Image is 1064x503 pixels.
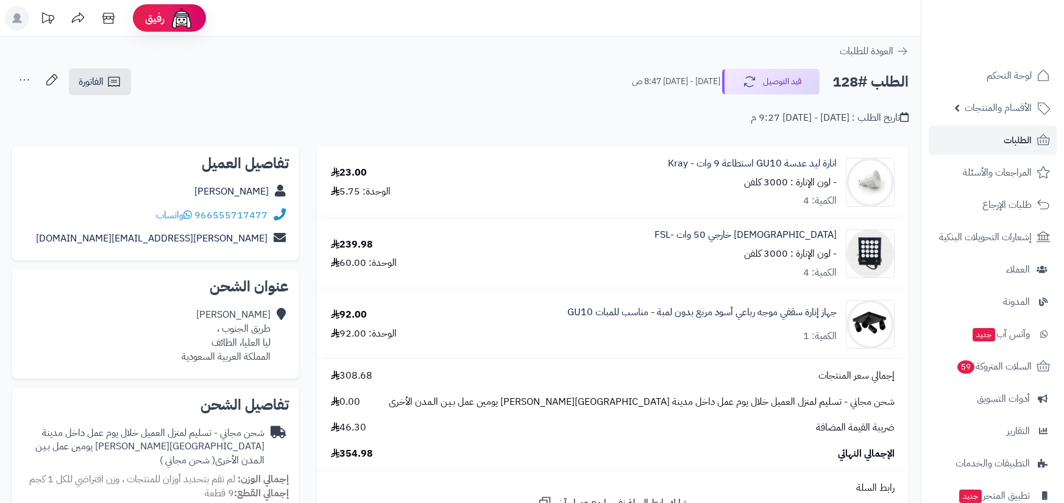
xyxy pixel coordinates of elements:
a: لوحة التحكم [929,61,1057,90]
span: وآتس آب [971,326,1030,343]
small: [DATE] - [DATE] 8:47 ص [632,76,720,88]
a: السلات المتروكة59 [929,352,1057,381]
h2: تفاصيل الشحن [22,398,289,412]
a: [PERSON_NAME][EMAIL_ADDRESS][DOMAIN_NAME] [36,231,268,246]
span: لوحة التحكم [987,67,1032,84]
span: طلبات الإرجاع [982,196,1032,213]
span: ( شحن مجاني ) [160,453,215,468]
span: شحن مجاني - تسليم لمنزل العميل خلال يوم عمل داخل مدينة [GEOGRAPHIC_DATA][PERSON_NAME] يومين عمل ب... [389,395,895,409]
a: التقارير [929,416,1057,446]
span: 46.30 [331,421,366,435]
span: ضريبة القيمة المضافة [816,421,895,435]
div: [PERSON_NAME] طريق الجنوب ، ليا العليا، الطائف المملكة العربية السعودية [182,308,271,363]
img: 1719385909-Kray-1063-90x90.png [846,158,894,207]
img: 1718265238-1632-90x90.jpg [846,300,894,349]
div: 92.00 [331,308,367,322]
a: واتساب [156,208,192,223]
a: طلبات الإرجاع [929,190,1057,219]
h2: عنوان الشحن [22,279,289,294]
a: التطبيقات والخدمات [929,449,1057,478]
a: 966555717477 [194,208,268,223]
span: الإجمالي النهائي [838,447,895,461]
span: جديد [959,490,982,503]
small: 9 قطعة [205,486,289,501]
div: 23.00 [331,166,367,180]
a: انارة ليد عدسة GU10 استطاعة 9 وات - Kray [668,157,837,171]
h2: تفاصيل العميل [22,156,289,171]
span: جديد [973,328,995,341]
h2: الطلب #128 [832,70,909,95]
a: العودة للطلبات [840,44,909,59]
div: شحن مجاني - تسليم لمنزل العميل خلال يوم عمل داخل مدينة [GEOGRAPHIC_DATA][PERSON_NAME] يومين عمل ب... [22,426,264,468]
strong: إجمالي الوزن: [238,472,289,487]
span: العملاء [1006,261,1030,278]
span: رفيق [145,11,165,26]
a: [DEMOGRAPHIC_DATA] خارجي 50 وات -FSL [654,228,837,242]
span: الفاتورة [79,74,104,89]
a: [PERSON_NAME] [194,184,269,199]
span: إشعارات التحويلات البنكية [939,229,1032,246]
a: إشعارات التحويلات البنكية [929,223,1057,252]
small: - لون الإنارة : 3000 كلفن [744,246,837,261]
div: الكمية: 4 [803,194,837,208]
a: أدوات التسويق [929,384,1057,413]
div: الكمية: 1 [803,329,837,343]
div: رابط السلة [322,481,904,495]
div: الوحدة: 60.00 [331,256,397,270]
img: ai-face.png [169,6,194,30]
small: - لون الإنارة : 3000 كلفن [744,175,837,190]
span: إجمالي سعر المنتجات [818,369,895,383]
img: logo-2.png [981,9,1052,35]
span: 308.68 [331,369,372,383]
strong: إجمالي القطع: [234,486,289,501]
span: المدونة [1003,293,1030,310]
img: 1738051077-50fsl-90x90.png [846,229,894,278]
span: 59 [957,360,974,374]
div: 239.98 [331,238,373,252]
div: الوحدة: 5.75 [331,185,391,199]
span: لم تقم بتحديد أوزان للمنتجات ، وزن افتراضي للكل 1 كجم [29,472,235,487]
span: 354.98 [331,447,373,461]
span: 0.00 [331,395,360,409]
a: العملاء [929,255,1057,284]
span: الأقسام والمنتجات [965,99,1032,116]
span: السلات المتروكة [956,358,1032,375]
div: تاريخ الطلب : [DATE] - [DATE] 9:27 م [751,111,909,125]
a: الفاتورة [69,68,131,95]
span: التطبيقات والخدمات [956,455,1030,472]
button: قيد التوصيل [722,69,820,95]
div: الكمية: 4 [803,266,837,280]
span: الطلبات [1004,132,1032,149]
span: أدوات التسويق [977,390,1030,407]
div: الوحدة: 92.00 [331,327,397,341]
a: المراجعات والأسئلة [929,158,1057,187]
a: تحديثات المنصة [32,6,63,34]
a: وآتس آبجديد [929,319,1057,349]
a: جهاز إنارة سقفي موجه رباعي أسود مربع بدون لمبة - مناسب للمبات GU10 [567,305,837,319]
span: المراجعات والأسئلة [963,164,1032,181]
span: التقارير [1007,423,1030,440]
a: المدونة [929,287,1057,316]
a: الطلبات [929,126,1057,155]
span: العودة للطلبات [840,44,893,59]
